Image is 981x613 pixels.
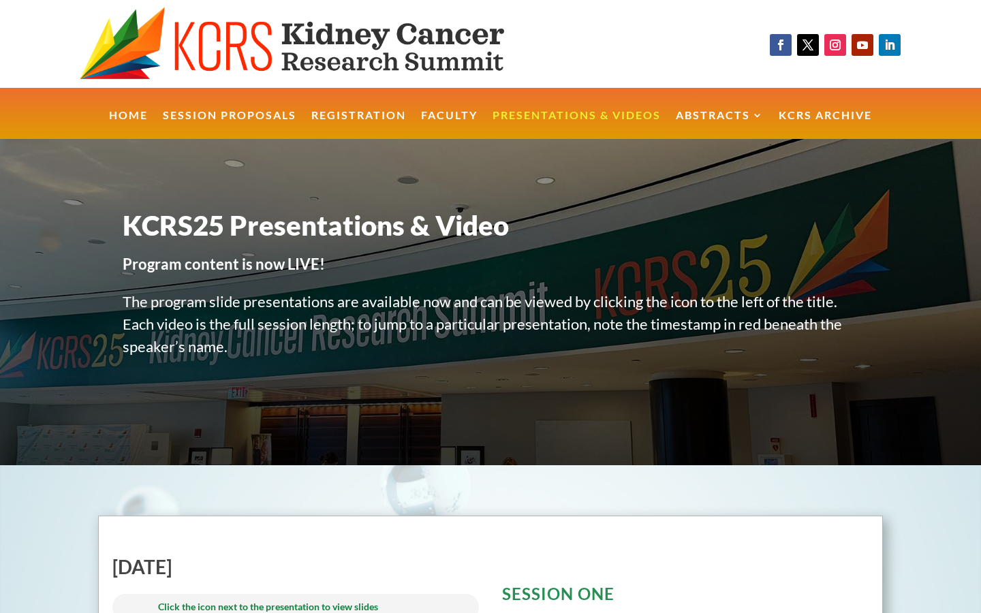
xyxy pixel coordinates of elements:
[112,557,479,583] h2: [DATE]
[502,586,869,609] h3: SESSION ONE
[852,34,873,56] a: Follow on Youtube
[80,7,557,81] img: KCRS generic logo wide
[676,110,764,140] a: Abstracts
[163,110,296,140] a: Session Proposals
[493,110,661,140] a: Presentations & Videos
[421,110,478,140] a: Faculty
[109,110,148,140] a: Home
[311,110,406,140] a: Registration
[123,209,509,242] span: KCRS25 Presentations & Video
[770,34,792,56] a: Follow on Facebook
[824,34,846,56] a: Follow on Instagram
[779,110,872,140] a: KCRS Archive
[123,255,325,273] strong: Program content is now LIVE!
[123,290,858,373] p: The program slide presentations are available now and can be viewed by clicking the icon to the l...
[797,34,819,56] a: Follow on X
[879,34,901,56] a: Follow on LinkedIn
[158,601,378,612] span: Click the icon next to the presentation to view slides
